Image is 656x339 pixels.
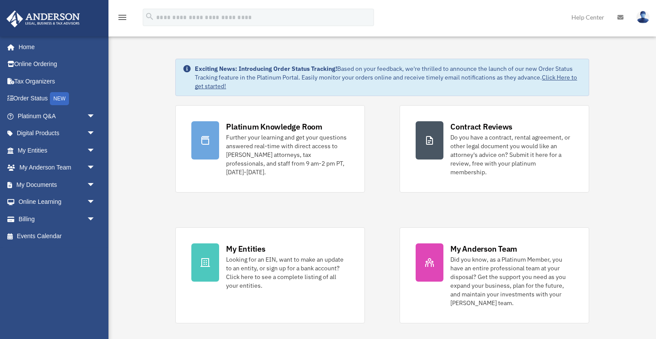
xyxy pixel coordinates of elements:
[87,193,104,211] span: arrow_drop_down
[195,65,337,73] strong: Exciting News: Introducing Order Status Tracking!
[87,142,104,160] span: arrow_drop_down
[87,159,104,177] span: arrow_drop_down
[450,255,573,307] div: Did you know, as a Platinum Member, you have an entire professional team at your disposal? Get th...
[6,159,108,176] a: My Anderson Teamarrow_drop_down
[4,10,82,27] img: Anderson Advisors Platinum Portal
[226,255,349,290] div: Looking for an EIN, want to make an update to an entity, or sign up for a bank account? Click her...
[226,133,349,176] div: Further your learning and get your questions answered real-time with direct access to [PERSON_NAM...
[195,73,577,90] a: Click Here to get started!
[145,12,154,21] i: search
[226,243,265,254] div: My Entities
[87,107,104,125] span: arrow_drop_down
[400,105,589,193] a: Contract Reviews Do you have a contract, rental agreement, or other legal document you would like...
[6,228,108,245] a: Events Calendar
[6,176,108,193] a: My Documentsarrow_drop_down
[195,64,582,90] div: Based on your feedback, we're thrilled to announce the launch of our new Order Status Tracking fe...
[117,12,128,23] i: menu
[636,11,649,23] img: User Pic
[6,210,108,228] a: Billingarrow_drop_down
[6,193,108,211] a: Online Learningarrow_drop_down
[450,243,517,254] div: My Anderson Team
[226,121,322,132] div: Platinum Knowledge Room
[50,92,69,105] div: NEW
[6,73,108,90] a: Tax Organizers
[6,125,108,142] a: Digital Productsarrow_drop_down
[175,227,365,323] a: My Entities Looking for an EIN, want to make an update to an entity, or sign up for a bank accoun...
[117,15,128,23] a: menu
[450,121,512,132] div: Contract Reviews
[400,227,589,323] a: My Anderson Team Did you know, as a Platinum Member, you have an entire professional team at your...
[6,107,108,125] a: Platinum Q&Aarrow_drop_down
[6,38,104,56] a: Home
[87,125,104,143] span: arrow_drop_down
[6,142,108,159] a: My Entitiesarrow_drop_down
[175,105,365,193] a: Platinum Knowledge Room Further your learning and get your questions answered real-time with dire...
[6,90,108,108] a: Order StatusNEW
[87,210,104,228] span: arrow_drop_down
[87,176,104,194] span: arrow_drop_down
[6,56,108,73] a: Online Ordering
[450,133,573,176] div: Do you have a contract, rental agreement, or other legal document you would like an attorney's ad...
